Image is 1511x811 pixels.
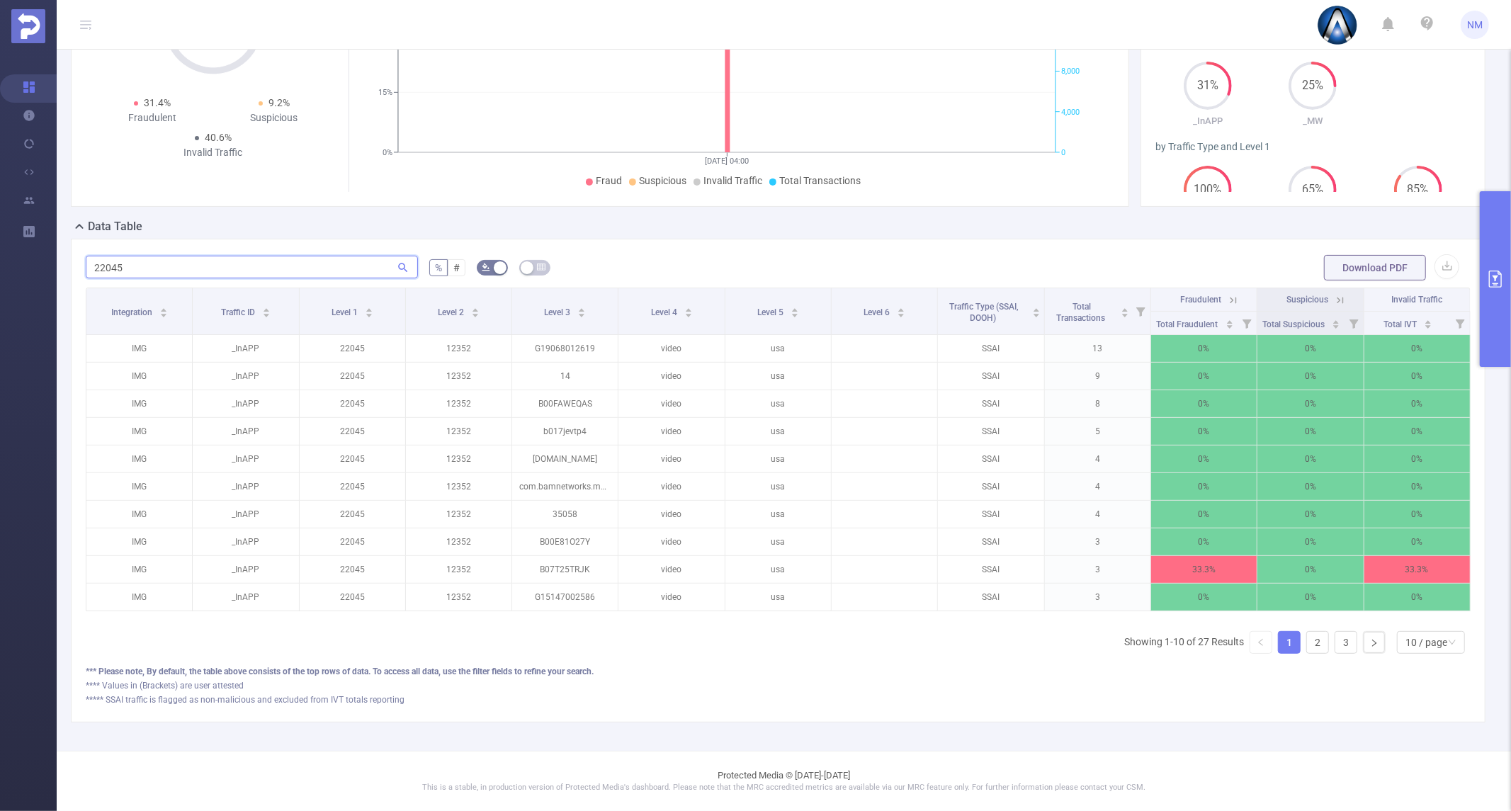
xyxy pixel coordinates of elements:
[1257,418,1363,445] p: 0%
[1364,473,1470,500] p: 0%
[1045,418,1150,445] p: 5
[1364,584,1470,611] p: 0%
[86,693,1471,706] div: ***** SSAI traffic is flagged as non-malicious and excluded from IVT totals reporting
[1335,631,1357,654] li: 3
[1363,631,1386,654] li: Next Page
[1226,318,1233,322] i: icon: caret-up
[1335,632,1357,653] a: 3
[618,335,724,362] p: video
[791,312,798,316] i: icon: caret-down
[1045,528,1150,555] p: 3
[365,312,373,316] i: icon: caret-down
[300,501,405,528] p: 22045
[1032,306,1041,314] div: Sort
[406,335,511,362] p: 12352
[1121,306,1129,314] div: Sort
[651,307,679,317] span: Level 4
[88,218,142,235] h2: Data Table
[193,418,298,445] p: _InAPP
[578,306,586,310] i: icon: caret-up
[1278,631,1301,654] li: 1
[57,751,1511,811] footer: Protected Media © [DATE]-[DATE]
[725,473,831,500] p: usa
[1332,318,1340,322] i: icon: caret-up
[1151,363,1257,390] p: 0%
[898,306,905,310] i: icon: caret-up
[1324,255,1426,280] button: Download PDF
[725,363,831,390] p: usa
[1424,318,1432,327] div: Sort
[300,418,405,445] p: 22045
[1226,318,1234,327] div: Sort
[406,556,511,583] p: 12352
[1184,184,1232,195] span: 100%
[1394,184,1442,195] span: 85%
[262,306,271,314] div: Sort
[435,262,442,273] span: %
[193,473,298,500] p: _InAPP
[1257,528,1363,555] p: 0%
[406,584,511,611] p: 12352
[938,528,1043,555] p: SSAI
[512,556,618,583] p: B07T25TRJK
[300,335,405,362] p: 22045
[86,556,192,583] p: IMG
[1045,473,1150,500] p: 4
[684,306,692,310] i: icon: caret-up
[864,307,892,317] span: Level 6
[1364,556,1470,583] p: 33.3%
[938,418,1043,445] p: SSAI
[300,528,405,555] p: 22045
[705,157,749,166] tspan: [DATE] 04:00
[300,584,405,611] p: 22045
[1045,446,1150,472] p: 4
[144,97,171,108] span: 31.4%
[512,528,618,555] p: B00E81O27Y
[193,501,298,528] p: _InAPP
[684,312,692,316] i: icon: caret-down
[1045,584,1150,611] p: 3
[577,306,586,314] div: Sort
[779,175,861,186] span: Total Transactions
[406,390,511,417] p: 12352
[1151,556,1257,583] p: 33.3%
[618,501,724,528] p: video
[1045,556,1150,583] p: 3
[86,390,192,417] p: IMG
[332,307,360,317] span: Level 1
[300,556,405,583] p: 22045
[86,473,192,500] p: IMG
[193,335,298,362] p: _InAPP
[512,473,618,500] p: com.bamnetworks.mobile.android.gameday.atbat
[725,584,831,611] p: usa
[1045,335,1150,362] p: 13
[1121,312,1128,316] i: icon: caret-down
[725,528,831,555] p: usa
[1467,11,1483,39] span: NM
[938,473,1043,500] p: SSAI
[757,307,786,317] span: Level 5
[725,390,831,417] p: usa
[1181,295,1222,305] span: Fraudulent
[1237,312,1257,334] i: Filter menu
[268,97,290,108] span: 9.2%
[1450,312,1470,334] i: Filter menu
[618,446,724,472] p: video
[1151,584,1257,611] p: 0%
[378,89,392,98] tspan: 15%
[300,363,405,390] p: 22045
[791,306,799,314] div: Sort
[1257,556,1363,583] p: 0%
[725,335,831,362] p: usa
[213,110,335,125] div: Suspicious
[86,665,1471,678] div: *** Please note, By default, the table above consists of the top rows of data. To access all data...
[938,501,1043,528] p: SSAI
[91,110,213,125] div: Fraudulent
[159,312,167,316] i: icon: caret-down
[159,306,168,314] div: Sort
[1391,295,1442,305] span: Invalid Traffic
[193,528,298,555] p: _InAPP
[193,363,298,390] p: _InAPP
[1286,295,1328,305] span: Suspicious
[205,132,232,143] span: 40.6%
